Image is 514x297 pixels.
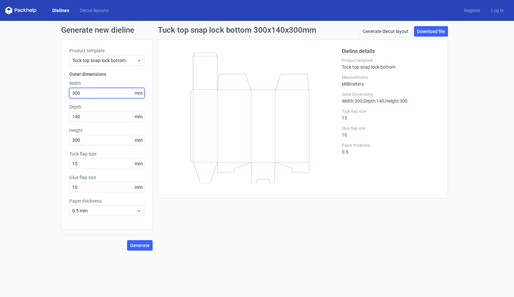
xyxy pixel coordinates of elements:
[342,47,440,55] h2: Dieline details
[72,207,137,214] span: 0.5 mm
[414,26,448,37] a: Download file
[69,174,144,181] label: Glue flap size
[133,112,144,122] span: mm
[342,58,440,63] label: Product template
[342,143,440,155] div: 0.5
[342,98,362,104] span: Width : 300
[47,7,75,14] a: Dielines
[158,26,316,34] h1: Tuck top snap lock bottom 300x140x300mm
[384,98,407,104] span: , Height : 300
[342,92,440,97] label: Outer Dimensions
[69,151,144,157] label: Tuck flap size
[127,240,153,251] button: Generate
[362,98,384,104] span: , Depth : 140
[459,7,486,14] a: Register
[342,109,440,121] div: 15
[342,58,440,70] div: Tuck top snap lock bottom
[342,75,440,87] div: Millimeters
[69,47,144,54] label: Product template
[69,127,144,134] label: Height
[130,243,150,248] span: Generate
[133,135,144,145] span: mm
[69,104,144,110] label: Depth
[69,80,144,87] label: Width
[342,109,440,114] label: Tuck flap size
[133,182,144,192] span: mm
[342,75,440,80] label: Measurements
[133,159,144,169] span: mm
[342,126,440,131] label: Glue flap size
[75,7,114,14] a: Diecut layouts
[133,88,144,98] span: mm
[342,126,440,138] div: 10
[72,57,137,64] span: Tuck top snap lock bottom
[342,143,440,148] label: Paper thickness
[69,71,144,77] h3: Outer dimensions
[486,7,509,14] a: Log in
[61,26,453,34] h1: Generate new dieline
[69,198,144,204] label: Paper thickness
[360,26,411,37] a: Generate diecut layout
